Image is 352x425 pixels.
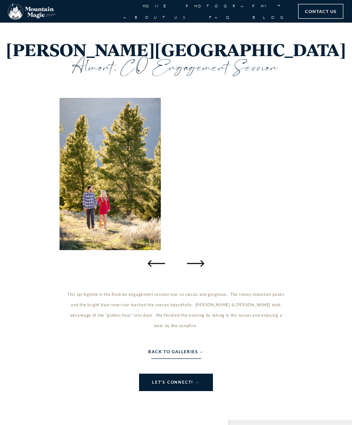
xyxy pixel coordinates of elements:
a: About Us [123,11,192,23]
div: 1 / 35 [59,98,160,250]
div: Previous slide [148,254,165,272]
span: Let's Connect! → [152,378,200,387]
div: 2 / 35 [181,109,267,239]
a: Blog [252,11,289,23]
a: Contact Us [298,4,343,19]
div: Next slide [187,254,204,272]
span: Contact Us [305,7,336,16]
p: This springtime in the Rockies engagement session was so classic and gorgeous. The snowy mountain... [67,289,285,331]
img: Taylor Park Reservoir Almont, CO fishing Crested Butte photographer Gunnison photographers Colora... [181,109,267,239]
a: Let's Connect! → [139,374,213,391]
img: Taylor Park Reservoir Almont, CO fishing Crested Butte photographer Gunnison photographers Colora... [59,98,160,250]
a: Back to Galleries → [148,347,204,356]
img: Mountain Magic Media photography logo Crested Butte Photographer [8,3,56,20]
a: FAQ [209,11,235,23]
